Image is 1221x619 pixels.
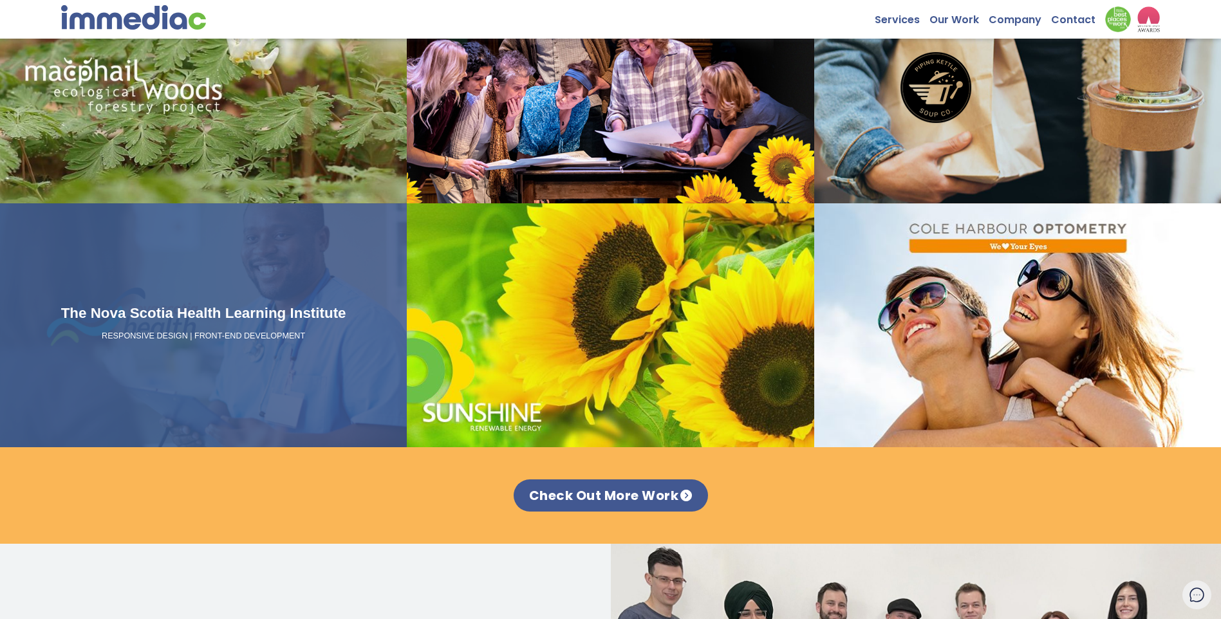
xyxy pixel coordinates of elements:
img: immediac [61,5,206,30]
p: RESPONSIVE DESIGN | FRONT-END DEVELOPMENT [5,331,402,342]
img: logo2_wea_nobg.webp [1137,6,1160,32]
a: Contact [1051,6,1105,26]
img: Down [1105,6,1131,32]
a: Company [989,6,1051,26]
a: Check Out More Work [514,479,708,512]
a: Services [875,6,929,26]
a: Our Work [929,6,989,26]
h3: The Nova Scotia Health Learning Institute [5,302,402,324]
